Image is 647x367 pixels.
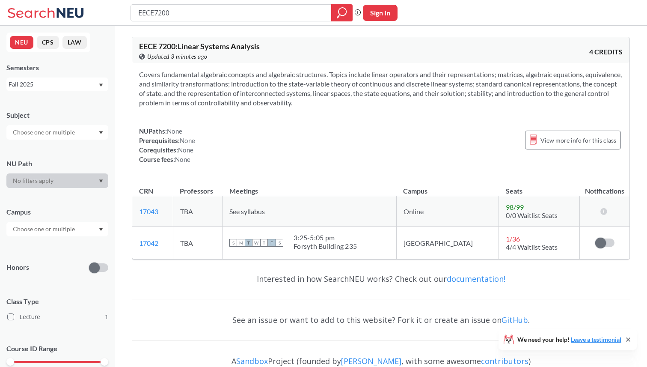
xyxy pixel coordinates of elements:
div: NUPaths: Prerequisites: Corequisites: Course fees: [139,126,195,164]
a: Sandbox [236,356,268,366]
span: 0/0 Waitlist Seats [506,211,558,219]
span: 98 / 99 [506,203,524,211]
span: M [237,239,245,247]
span: 4 CREDITS [589,47,623,57]
span: None [175,155,190,163]
svg: magnifying glass [337,7,347,19]
span: None [178,146,193,154]
a: contributors [481,356,528,366]
input: Class, professor, course number, "phrase" [137,6,325,20]
span: T [260,239,268,247]
div: magnifying glass [331,4,353,21]
input: Choose one or multiple [9,127,80,137]
td: [GEOGRAPHIC_DATA] [396,227,499,260]
label: Lecture [7,311,108,322]
div: Dropdown arrow [6,125,108,140]
span: S [229,239,237,247]
div: Forsyth Building 235 [294,242,357,251]
span: 1 [105,312,108,322]
p: Honors [6,263,29,272]
td: TBA [173,196,222,227]
td: Online [396,196,499,227]
button: Sign In [363,5,398,21]
div: Dropdown arrow [6,173,108,188]
td: TBA [173,227,222,260]
span: Class Type [6,297,108,306]
div: Semesters [6,63,108,72]
button: NEU [10,36,33,49]
span: Updated 3 minutes ago [147,52,208,61]
span: None [167,127,182,135]
span: 4/4 Waitlist Seats [506,243,558,251]
div: See an issue or want to add to this website? Fork it or create an issue on . [132,307,630,332]
a: 17043 [139,207,158,215]
svg: Dropdown arrow [99,179,103,183]
th: Campus [396,178,499,196]
span: W [252,239,260,247]
span: T [245,239,252,247]
th: Professors [173,178,222,196]
button: LAW [62,36,87,49]
p: Course ID Range [6,344,108,354]
a: Leave a testimonial [571,336,621,343]
a: documentation! [447,274,505,284]
svg: Dropdown arrow [99,84,103,87]
th: Notifications [580,178,629,196]
span: S [276,239,283,247]
a: [PERSON_NAME] [341,356,401,366]
div: CRN [139,186,153,196]
span: See syllabus [229,207,265,215]
div: Dropdown arrow [6,222,108,236]
div: NU Path [6,159,108,168]
div: A Project (founded by , with some awesome ) [132,349,630,366]
div: 3:25 - 5:05 pm [294,233,357,242]
div: Subject [6,110,108,120]
th: Seats [499,178,580,196]
a: 17042 [139,239,158,247]
div: Fall 2025Dropdown arrow [6,78,108,91]
input: Choose one or multiple [9,224,80,234]
span: EECE 7200 : Linear Systems Analysis [139,42,260,51]
div: Interested in how SearchNEU works? Check out our [132,266,630,291]
svg: Dropdown arrow [99,131,103,134]
span: F [268,239,276,247]
div: Fall 2025 [9,80,98,89]
span: We need your help! [517,337,621,343]
span: None [180,137,195,144]
span: 1 / 36 [506,235,520,243]
button: CPS [37,36,59,49]
a: GitHub [502,315,528,325]
svg: Dropdown arrow [99,228,103,231]
th: Meetings [223,178,397,196]
span: View more info for this class [540,135,616,146]
div: Campus [6,207,108,217]
section: Covers fundamental algebraic concepts and algebraic structures. Topics include linear operators a... [139,70,623,107]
